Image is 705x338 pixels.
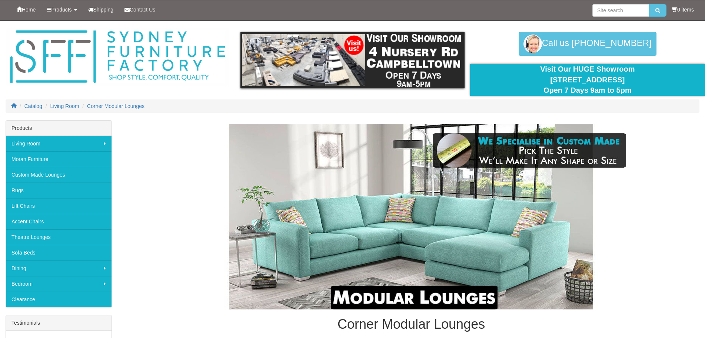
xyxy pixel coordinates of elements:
a: Custom Made Lounges [6,167,112,183]
a: Bedroom [6,276,112,292]
input: Site search [592,4,649,17]
a: Theatre Lounges [6,229,112,245]
a: Living Room [50,103,79,109]
div: Testimonials [6,315,112,331]
img: showroom.gif [240,32,464,88]
span: Contact Us [130,7,155,13]
img: Corner Modular Lounges [189,124,633,309]
a: Accent Chairs [6,214,112,229]
a: Shipping [83,0,119,19]
a: Lift Chairs [6,198,112,214]
a: Moran Furniture [6,151,112,167]
a: Clearance [6,292,112,307]
div: Products [6,121,112,136]
img: Sydney Furniture Factory [6,28,229,86]
a: Products [41,0,82,19]
a: Dining [6,260,112,276]
a: Corner Modular Lounges [87,103,144,109]
li: 0 items [672,6,694,13]
a: Living Room [6,136,112,151]
h1: Corner Modular Lounges [123,317,699,332]
a: Contact Us [119,0,161,19]
span: Home [22,7,36,13]
a: Home [11,0,41,19]
div: Visit Our HUGE Showroom [STREET_ADDRESS] Open 7 Days 9am to 5pm [476,64,699,96]
a: Catalog [24,103,42,109]
a: Rugs [6,183,112,198]
span: Products [51,7,72,13]
a: Sofa Beds [6,245,112,260]
span: Shipping [93,7,114,13]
